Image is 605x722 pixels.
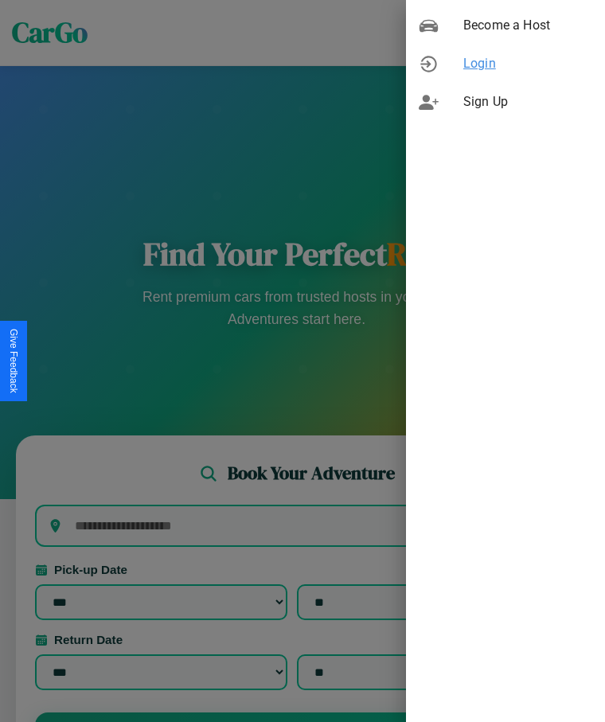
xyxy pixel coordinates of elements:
span: Sign Up [463,92,592,111]
span: Become a Host [463,16,592,35]
span: Login [463,54,592,73]
div: Sign Up [406,83,605,121]
div: Login [406,45,605,83]
div: Become a Host [406,6,605,45]
div: Give Feedback [8,329,19,393]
